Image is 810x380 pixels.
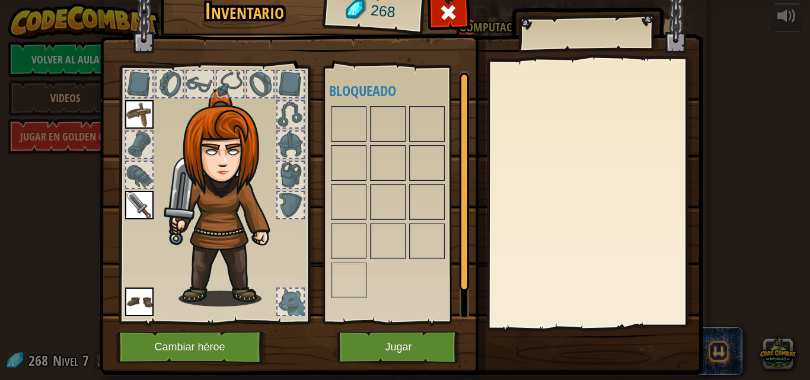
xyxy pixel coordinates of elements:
[164,88,291,306] img: hair_f2.png
[329,83,478,98] h4: Bloqueado
[125,191,154,219] img: portrait.png
[116,331,267,363] button: Cambiar héroe
[125,100,154,129] img: portrait.png
[125,288,154,316] img: portrait.png
[337,331,461,363] button: Jugar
